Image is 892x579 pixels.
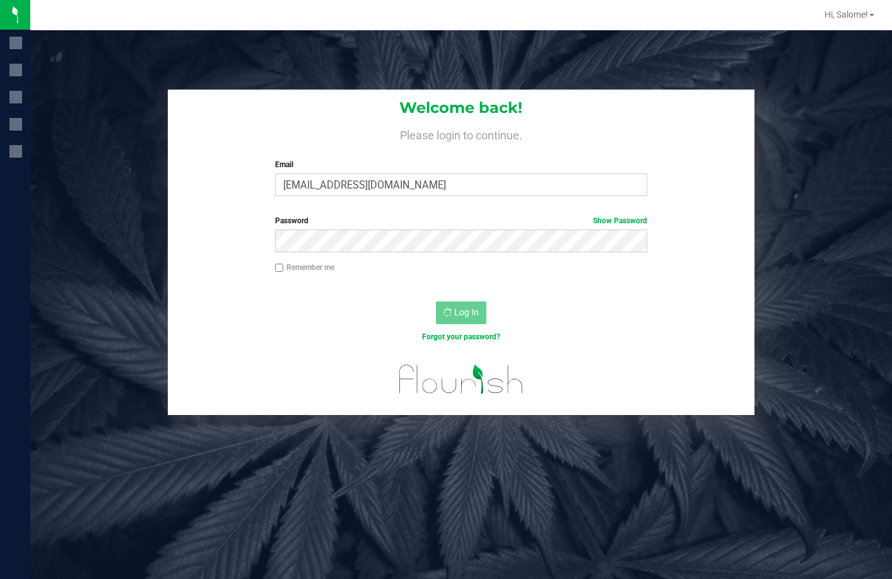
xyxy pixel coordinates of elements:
[454,307,479,317] span: Log In
[388,356,535,403] img: flourish_logo.svg
[825,9,868,20] span: Hi, Salome!
[275,216,308,225] span: Password
[593,216,647,225] a: Show Password
[275,264,284,272] input: Remember me
[436,301,486,324] button: Log In
[275,262,334,273] label: Remember me
[168,126,755,141] h4: Please login to continue.
[275,159,647,170] label: Email
[422,332,500,341] a: Forgot your password?
[168,100,755,116] h1: Welcome back!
